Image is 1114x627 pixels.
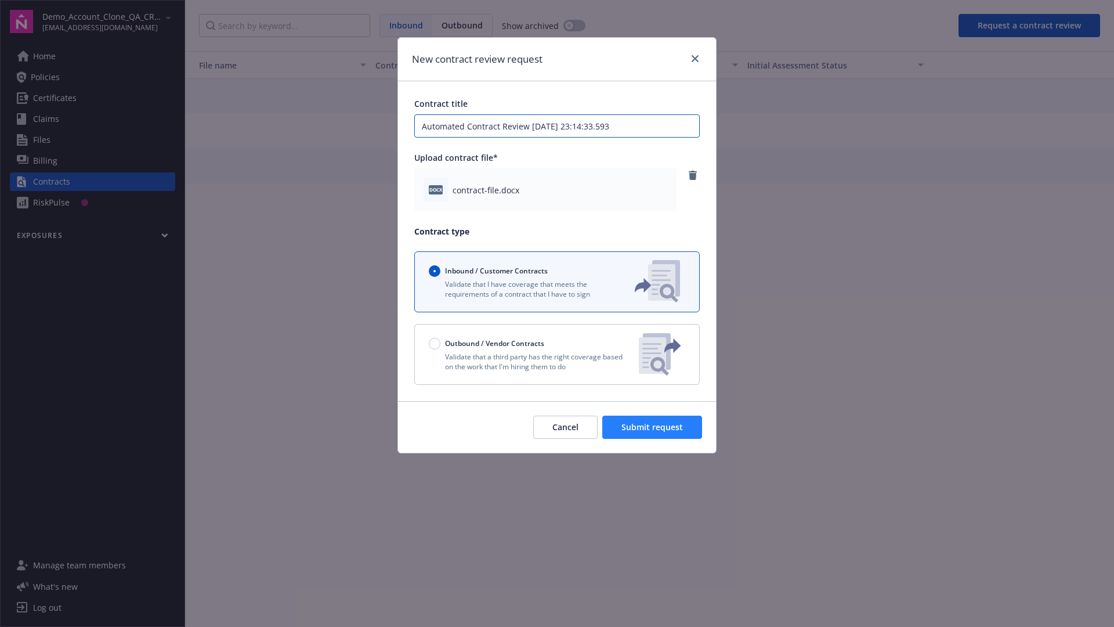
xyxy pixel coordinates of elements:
p: Validate that I have coverage that meets the requirements of a contract that I have to sign [429,279,616,299]
span: Inbound / Customer Contracts [445,266,548,276]
p: Contract type [414,225,700,237]
span: Contract title [414,98,468,109]
input: Outbound / Vendor Contracts [429,338,440,349]
p: Validate that a third party has the right coverage based on the work that I'm hiring them to do [429,352,630,372]
span: Cancel [552,421,578,433]
button: Submit request [602,416,702,439]
button: Cancel [533,416,598,439]
a: remove [686,168,700,182]
span: Submit request [621,421,683,433]
input: Enter a title for this contract [414,114,700,138]
button: Inbound / Customer ContractsValidate that I have coverage that meets the requirements of a contra... [414,251,700,312]
span: Upload contract file* [414,152,498,163]
span: contract-file.docx [453,184,519,196]
span: Outbound / Vendor Contracts [445,338,544,348]
a: close [688,52,702,66]
button: Outbound / Vendor ContractsValidate that a third party has the right coverage based on the work t... [414,324,700,385]
span: docx [429,185,443,194]
h1: New contract review request [412,52,542,67]
input: Inbound / Customer Contracts [429,265,440,277]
